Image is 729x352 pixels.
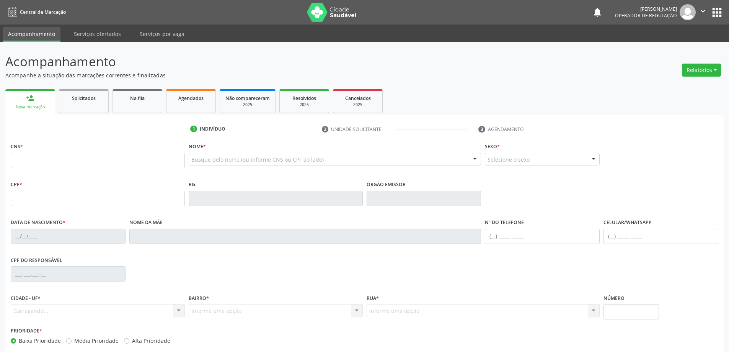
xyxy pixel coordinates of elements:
[488,156,530,164] span: Selecione o sexo
[132,337,170,345] label: Alta Prioridade
[189,179,195,191] label: RG
[11,217,65,229] label: Data de nascimento
[11,104,50,110] div: Nova marcação
[191,156,324,164] span: Busque pelo nome (ou informe CNS ou CPF ao lado)
[26,94,34,102] div: person_add
[178,95,204,102] span: Agendados
[615,6,677,12] div: [PERSON_NAME]
[68,27,126,41] a: Serviços ofertados
[339,102,377,108] div: 2025
[5,52,508,71] p: Acompanhamento
[20,9,66,15] span: Central de Marcação
[680,4,696,20] img: img
[699,7,707,15] i: 
[189,141,206,153] label: Nome
[11,266,126,282] input: ___.___.___-__
[485,217,524,229] label: Nº do Telefone
[11,255,62,267] label: CPF do responsável
[485,229,600,244] input: (__) _____-_____
[72,95,96,102] span: Solicitados
[225,102,270,108] div: 2025
[292,95,316,102] span: Resolvidos
[134,27,190,41] a: Serviços por vaga
[710,6,724,19] button: apps
[11,179,22,191] label: CPF
[592,7,603,18] button: notifications
[189,292,209,304] label: Bairro
[485,141,500,153] label: Sexo
[11,229,126,244] input: __/__/____
[190,126,197,133] div: 1
[3,27,60,42] a: Acompanhamento
[5,6,66,18] a: Central de Marcação
[225,95,270,102] span: Não compareceram
[367,179,406,191] label: Órgão emissor
[367,292,379,304] label: Rua
[603,229,718,244] input: (__) _____-_____
[11,292,41,304] label: Cidade - UF
[285,102,323,108] div: 2025
[5,71,508,79] p: Acompanhe a situação das marcações correntes e finalizadas
[696,4,710,20] button: 
[682,64,721,77] button: Relatórios
[603,217,652,229] label: Celular/WhatsApp
[603,292,625,304] label: Número
[11,141,23,153] label: CNS
[200,126,225,133] div: Indivíduo
[129,217,163,229] label: Nome da mãe
[615,12,677,19] span: Operador de regulação
[345,95,371,102] span: Cancelados
[19,337,61,345] label: Baixa Prioridade
[130,95,145,102] span: Na fila
[74,337,119,345] label: Média Prioridade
